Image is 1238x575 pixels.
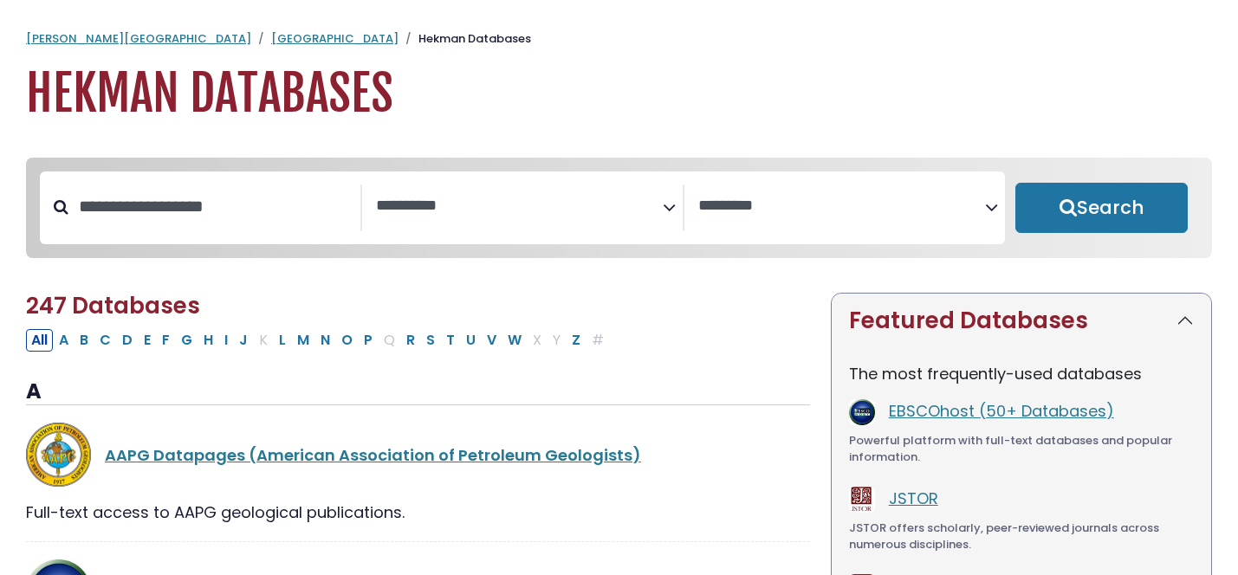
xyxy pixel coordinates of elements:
button: Filter Results S [421,329,440,352]
button: Filter Results P [359,329,378,352]
button: Filter Results D [117,329,138,352]
nav: breadcrumb [26,30,1212,48]
button: Filter Results V [482,329,502,352]
button: Filter Results B [75,329,94,352]
textarea: Search [698,197,985,216]
button: Filter Results F [157,329,175,352]
button: Filter Results A [54,329,74,352]
h3: A [26,379,810,405]
button: Featured Databases [832,294,1211,348]
button: Filter Results R [401,329,420,352]
nav: Search filters [26,158,1212,258]
button: Filter Results T [441,329,460,352]
button: Submit for Search Results [1015,183,1188,233]
button: Filter Results W [502,329,527,352]
a: [GEOGRAPHIC_DATA] [271,30,399,47]
button: Filter Results H [198,329,218,352]
a: EBSCOhost (50+ Databases) [889,400,1114,422]
h1: Hekman Databases [26,65,1212,123]
a: AAPG Datapages (American Association of Petroleum Geologists) [105,444,641,466]
a: [PERSON_NAME][GEOGRAPHIC_DATA] [26,30,251,47]
button: All [26,329,53,352]
button: Filter Results N [315,329,335,352]
div: Alpha-list to filter by first letter of database name [26,328,611,350]
button: Filter Results M [292,329,314,352]
span: 247 Databases [26,290,200,321]
a: JSTOR [889,488,938,509]
p: The most frequently-used databases [849,362,1194,385]
button: Filter Results Z [567,329,586,352]
button: Filter Results L [274,329,291,352]
button: Filter Results U [461,329,481,352]
li: Hekman Databases [399,30,531,48]
button: Filter Results G [176,329,198,352]
button: Filter Results O [336,329,358,352]
div: Full-text access to AAPG geological publications. [26,501,810,524]
input: Search database by title or keyword [68,192,360,221]
div: Powerful platform with full-text databases and popular information. [849,432,1194,466]
textarea: Search [376,197,663,216]
button: Filter Results E [139,329,156,352]
button: Filter Results I [219,329,233,352]
button: Filter Results J [234,329,253,352]
div: JSTOR offers scholarly, peer-reviewed journals across numerous disciplines. [849,520,1194,553]
button: Filter Results C [94,329,116,352]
